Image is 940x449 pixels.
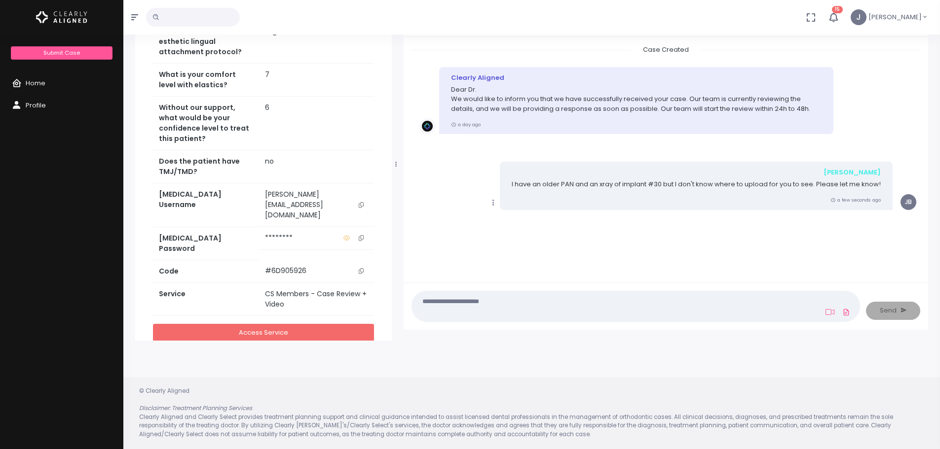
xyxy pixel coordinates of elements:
[901,194,916,210] span: JB
[153,64,259,97] th: What is your comfort level with elastics?
[26,101,46,110] span: Profile
[265,289,368,310] div: CS Members - Case Review + Video
[153,150,259,183] th: Does the patient have TMJ/TMD?
[139,404,252,412] em: Disclaimer: Treatment Planning Services
[832,6,843,13] span: 15
[851,9,866,25] span: J
[512,179,881,189] p: I have an older PAN and an xray of implant #30 but I don't know where to upload for you to see. P...
[451,121,481,128] small: a day ago
[153,283,259,316] th: Service
[259,64,374,97] td: 7
[36,7,87,28] img: Logo Horizontal
[259,260,374,282] td: #6D905926
[830,197,881,203] small: a few seconds ago
[153,97,259,150] th: Without our support, what would be your confidence level to treat this patient?
[631,42,701,57] span: Case Created
[824,308,836,316] a: Add Loom Video
[512,168,881,177] div: [PERSON_NAME]
[259,97,374,150] td: 6
[153,183,259,227] th: [MEDICAL_DATA] Username
[129,387,934,439] div: © Clearly Aligned Clearly Aligned and Clearly Select provides treatment planning support and clin...
[259,183,374,227] td: [PERSON_NAME][EMAIL_ADDRESS][DOMAIN_NAME]
[840,303,852,321] a: Add Files
[153,227,259,260] th: [MEDICAL_DATA] Password
[451,85,822,114] p: Dear Dr. We would like to inform you that we have successfully received your case. Our team is cu...
[26,78,45,88] span: Home
[153,324,374,342] a: Access Service
[153,260,259,282] th: Code
[153,10,259,64] th: Do you prefer buccal attachments or an esthetic lingual attachment protocol?
[868,12,922,22] span: [PERSON_NAME]
[43,49,80,57] span: Submit Case
[259,10,374,64] td: Buccal attachments - 7 days aligner
[11,46,112,60] a: Submit Case
[451,73,822,83] div: Clearly Aligned
[259,150,374,183] td: no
